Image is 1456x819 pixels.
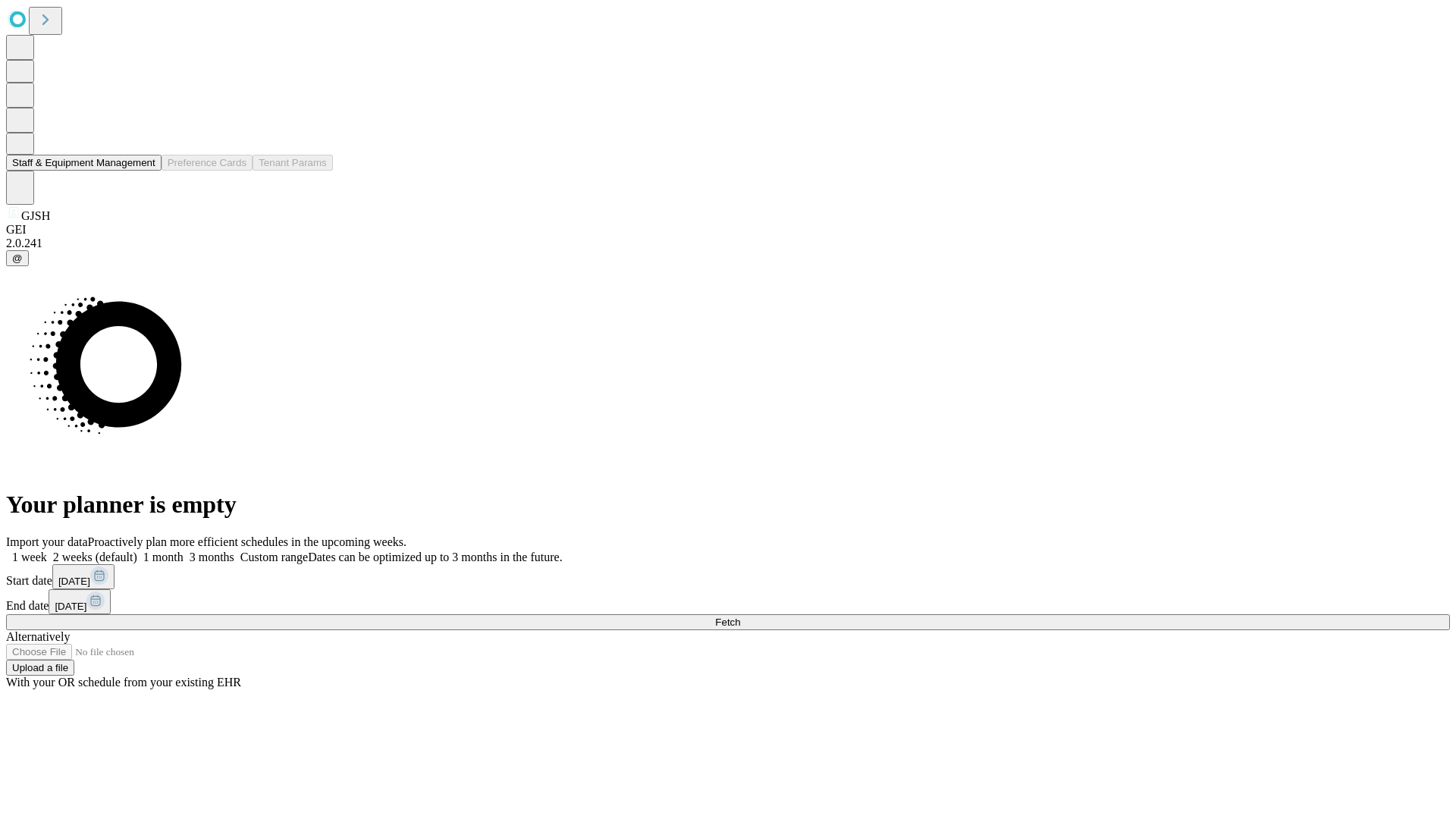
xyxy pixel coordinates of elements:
div: 2.0.241 [6,237,1450,250]
span: [DATE] [55,601,86,612]
h1: Your planner is empty [6,491,1450,519]
span: 1 month [143,551,184,563]
span: [DATE] [58,576,90,587]
button: Tenant Params [253,155,333,171]
div: GEI [6,223,1450,237]
button: Fetch [6,614,1450,630]
div: End date [6,589,1450,614]
span: Dates can be optimized up to 3 months in the future. [308,551,562,563]
span: Proactively plan more efficient schedules in the upcoming weeks. [88,535,406,548]
button: Staff & Equipment Management [6,155,162,171]
span: Alternatively [6,630,70,643]
button: [DATE] [52,564,115,589]
span: GJSH [21,209,50,222]
span: With your OR schedule from your existing EHR [6,676,241,689]
span: 1 week [12,551,47,563]
button: Preference Cards [162,155,253,171]
span: 3 months [190,551,234,563]
span: Import your data [6,535,88,548]
button: [DATE] [49,589,111,614]
span: 2 weeks (default) [53,551,137,563]
button: @ [6,250,29,266]
span: Custom range [240,551,308,563]
div: Start date [6,564,1450,589]
button: Upload a file [6,660,74,676]
span: @ [12,253,23,264]
span: Fetch [715,617,740,628]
